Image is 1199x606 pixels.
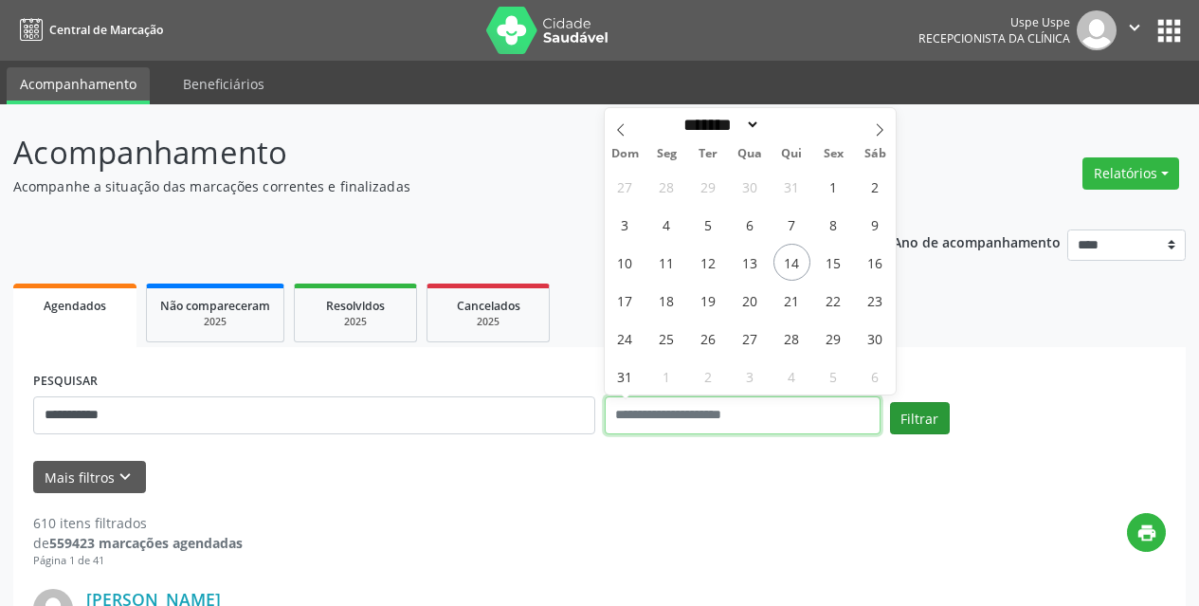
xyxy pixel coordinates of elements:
span: Julho 31, 2025 [773,168,810,205]
span: Agosto 21, 2025 [773,282,810,319]
a: Central de Marcação [13,14,163,46]
span: Não compareceram [160,298,270,314]
span: Agosto 6, 2025 [732,206,769,243]
span: Agosto 10, 2025 [607,244,644,281]
i: keyboard_arrow_down [115,467,136,487]
label: PESQUISAR [33,367,98,396]
span: Agosto 15, 2025 [815,244,852,281]
span: Sáb [854,148,896,160]
span: Setembro 5, 2025 [815,358,852,395]
span: Ter [687,148,729,160]
div: 610 itens filtrados [33,513,243,533]
span: Agosto 31, 2025 [607,358,644,395]
span: Agosto 8, 2025 [815,206,852,243]
span: Julho 30, 2025 [732,168,769,205]
span: Agosto 9, 2025 [857,206,894,243]
button:  [1117,10,1153,50]
span: Julho 29, 2025 [690,168,727,205]
div: 2025 [308,315,403,329]
span: Agosto 28, 2025 [773,320,810,357]
span: Cancelados [457,298,520,314]
a: Beneficiários [170,67,278,101]
span: Julho 27, 2025 [607,168,644,205]
div: 2025 [441,315,536,329]
span: Agosto 1, 2025 [815,168,852,205]
img: img [1077,10,1117,50]
span: Agosto 23, 2025 [857,282,894,319]
span: Agosto 29, 2025 [815,320,852,357]
span: Agosto 26, 2025 [690,320,727,357]
div: Página 1 de 41 [33,553,243,569]
p: Acompanhamento [13,129,834,176]
span: Agosto 11, 2025 [648,244,685,281]
span: Agosto 14, 2025 [773,244,810,281]
span: Agosto 19, 2025 [690,282,727,319]
span: Agosto 20, 2025 [732,282,769,319]
span: Agosto 3, 2025 [607,206,644,243]
span: Setembro 6, 2025 [857,358,894,395]
span: Agosto 16, 2025 [857,244,894,281]
span: Qua [729,148,771,160]
span: Dom [605,148,646,160]
span: Agosto 17, 2025 [607,282,644,319]
span: Setembro 1, 2025 [648,358,685,395]
span: Julho 28, 2025 [648,168,685,205]
select: Month [678,115,761,135]
span: Agosto 24, 2025 [607,320,644,357]
button: print [1127,513,1166,552]
span: Agosto 7, 2025 [773,206,810,243]
button: Relatórios [1082,157,1179,190]
span: Central de Marcação [49,22,163,38]
div: 2025 [160,315,270,329]
span: Seg [645,148,687,160]
p: Acompanhe a situação das marcações correntes e finalizadas [13,176,834,196]
span: Agosto 18, 2025 [648,282,685,319]
span: Agosto 13, 2025 [732,244,769,281]
div: Uspe Uspe [918,14,1070,30]
span: Agosto 12, 2025 [690,244,727,281]
span: Setembro 4, 2025 [773,358,810,395]
span: Agosto 2, 2025 [857,168,894,205]
span: Agosto 4, 2025 [648,206,685,243]
span: Agosto 25, 2025 [648,320,685,357]
div: de [33,533,243,553]
span: Setembro 2, 2025 [690,358,727,395]
input: Year [760,115,823,135]
span: Agosto 5, 2025 [690,206,727,243]
p: Ano de acompanhamento [893,230,1061,253]
span: Resolvidos [326,298,385,314]
span: Agosto 27, 2025 [732,320,769,357]
button: apps [1153,14,1186,47]
strong: 559423 marcações agendadas [49,534,243,552]
i:  [1124,17,1145,38]
span: Agendados [44,298,106,314]
span: Agosto 22, 2025 [815,282,852,319]
span: Sex [812,148,854,160]
i: print [1136,523,1157,543]
span: Qui [771,148,812,160]
span: Recepcionista da clínica [918,30,1070,46]
button: Filtrar [890,402,950,434]
span: Agosto 30, 2025 [857,320,894,357]
button: Mais filtroskeyboard_arrow_down [33,461,146,494]
span: Setembro 3, 2025 [732,358,769,395]
a: Acompanhamento [7,67,150,104]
